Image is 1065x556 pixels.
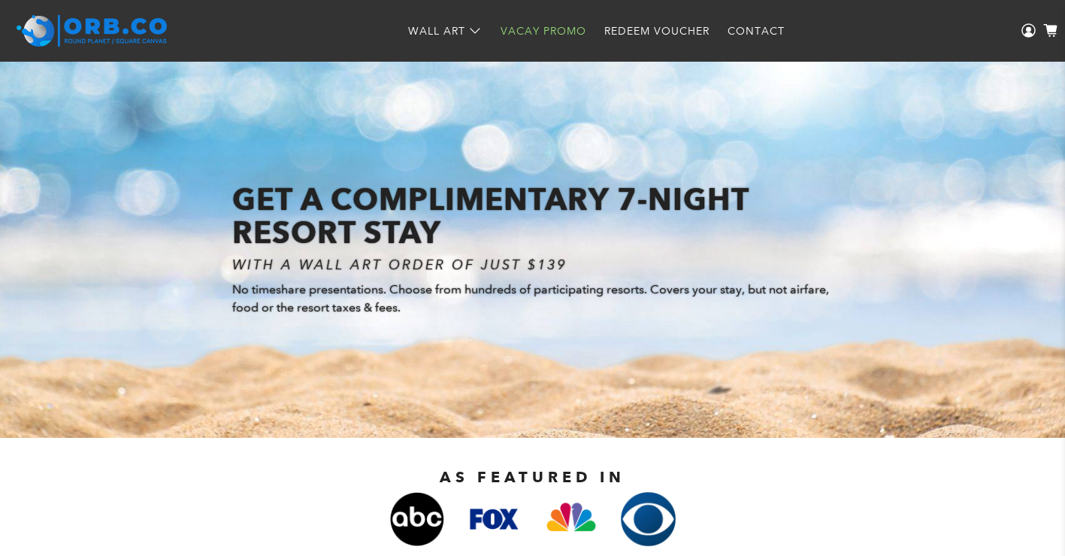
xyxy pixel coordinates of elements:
i: WITH A WALL ART ORDER OF JUST $139 [232,257,567,273]
h1: GET A COMPLIMENTARY 7-NIGHT RESORT STAY [232,183,834,249]
a: Wall Art [399,11,492,51]
h2: AS FEATURED IN [180,468,886,486]
span: No timeshare presentations. Choose from hundreds of participating resorts. Covers your stay, but ... [232,282,829,314]
a: Contact [719,11,794,51]
a: Redeem Voucher [595,11,719,51]
a: Vacay Promo [492,11,595,51]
